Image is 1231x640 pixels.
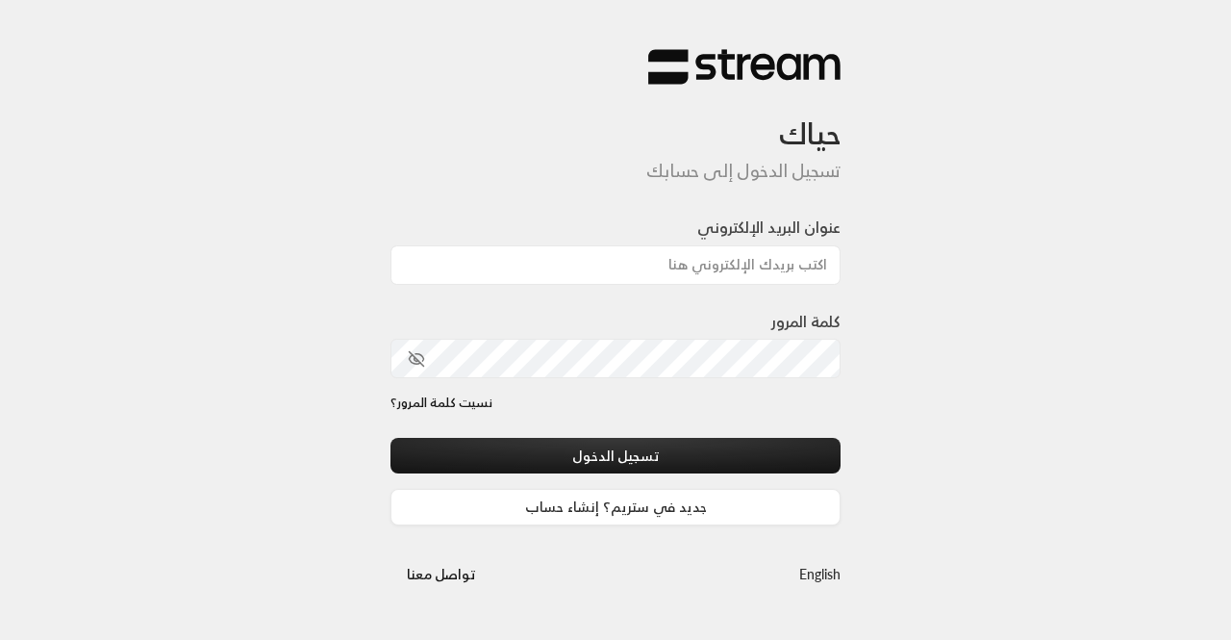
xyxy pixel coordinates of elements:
button: تسجيل الدخول [390,438,841,474]
label: عنوان البريد الإلكتروني [697,216,841,239]
a: جديد في ستريم؟ إنشاء حساب [390,489,841,525]
button: toggle password visibility [400,343,433,375]
button: تواصل معنا [390,556,491,592]
a: تواصل معنا [390,562,491,586]
label: كلمة المرور [771,310,841,333]
input: اكتب بريدك الإلكتروني هنا [390,245,841,285]
a: English [799,556,841,592]
img: Stream Logo [648,48,841,86]
h5: تسجيل الدخول إلى حسابك [390,161,841,182]
a: نسيت كلمة المرور؟ [390,394,492,413]
h3: حياك [390,86,841,152]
